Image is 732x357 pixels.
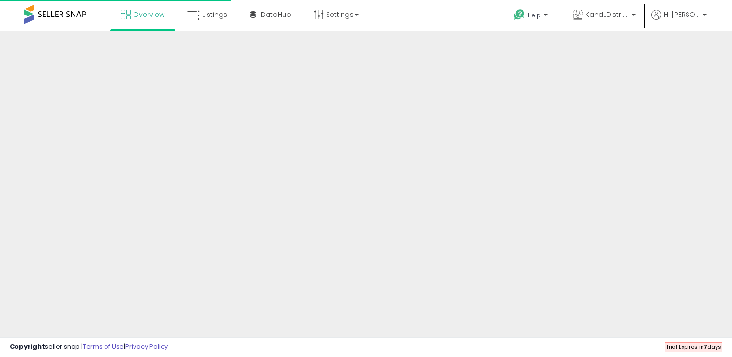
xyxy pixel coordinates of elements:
[585,10,629,19] span: KandLDistribution LLC
[528,11,541,19] span: Help
[261,10,291,19] span: DataHub
[664,10,700,19] span: Hi [PERSON_NAME]
[10,342,45,351] strong: Copyright
[202,10,227,19] span: Listings
[513,9,525,21] i: Get Help
[125,342,168,351] a: Privacy Policy
[704,343,707,351] b: 7
[133,10,164,19] span: Overview
[83,342,124,351] a: Terms of Use
[506,1,557,31] a: Help
[651,10,707,31] a: Hi [PERSON_NAME]
[10,342,168,352] div: seller snap | |
[666,343,721,351] span: Trial Expires in days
